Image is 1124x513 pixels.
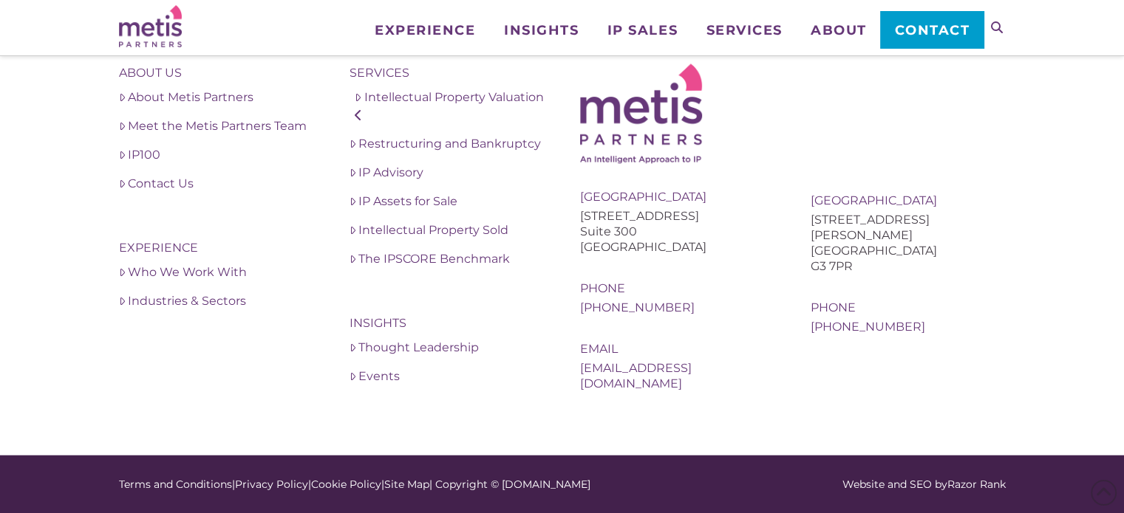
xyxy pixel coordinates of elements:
[119,477,828,492] div: | | | | Copyright © [DOMAIN_NAME]
[350,164,545,182] a: IP Advisory
[811,320,925,334] a: [PHONE_NUMBER]
[580,280,775,296] div: Phone
[119,146,314,164] a: IP100
[119,5,182,47] img: Metis Partners
[504,24,579,37] span: Insights
[375,24,475,37] span: Experience
[350,250,545,268] a: The IPSCORE Benchmark
[811,258,1006,274] div: G3 7PR
[119,175,314,193] a: Contact Us
[580,341,775,357] div: Email
[119,292,314,310] a: Industries & Sectors
[811,243,1006,258] div: [GEOGRAPHIC_DATA]
[580,63,702,163] img: Metis Logo
[350,89,545,124] a: Intellectual Property Valuation
[706,24,782,37] span: Services
[880,11,983,48] a: Contact
[580,300,695,314] a: [PHONE_NUMBER]
[1091,480,1117,506] span: Back to Top
[119,264,314,281] a: Who We Work With
[350,193,545,210] a: IP Assets for Sale
[811,300,1006,315] div: Phone
[119,478,232,491] a: Terms and Conditions
[811,24,867,37] span: About
[311,478,381,491] a: Cookie Policy
[607,24,678,37] span: IP Sales
[811,212,1006,243] div: [STREET_ADDRESS][PERSON_NAME]
[811,193,1006,208] div: [GEOGRAPHIC_DATA]
[828,477,1006,492] div: Website and SEO by
[580,361,692,390] a: [EMAIL_ADDRESS][DOMAIN_NAME]
[895,24,970,37] span: Contact
[350,339,545,357] a: Thought Leadership
[350,135,545,153] a: Restructuring and Bankruptcy
[580,239,775,255] div: [GEOGRAPHIC_DATA]
[119,89,314,106] a: About Metis Partners
[119,238,314,258] h4: Experience
[350,314,545,333] h4: Insights
[384,478,429,491] a: Site Map
[350,63,545,83] h4: Services
[580,208,775,224] div: [STREET_ADDRESS]
[580,224,775,239] div: Suite 300
[350,368,545,385] a: Events
[119,63,314,83] h4: About Us
[350,221,545,239] a: Intellectual Property Sold
[235,478,308,491] a: Privacy Policy
[119,117,314,135] a: Meet the Metis Partners Team
[580,189,775,204] div: [GEOGRAPHIC_DATA]
[947,478,1006,491] a: Razor Rank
